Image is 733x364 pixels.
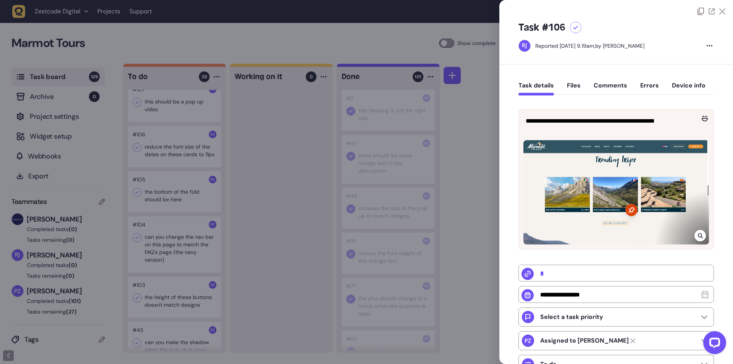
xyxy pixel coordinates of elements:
[697,328,729,360] iframe: LiveChat chat widget
[540,337,629,345] strong: Paris Zisis
[540,313,603,321] p: Select a task priority
[535,42,644,50] div: by [PERSON_NAME]
[535,42,595,49] div: Reported [DATE] 9.19am,
[567,82,581,95] button: Files
[518,82,554,95] button: Task details
[518,21,565,34] h5: Task #106
[594,82,627,95] button: Comments
[640,82,659,95] button: Errors
[672,82,706,95] button: Device info
[519,40,530,52] img: Riki-leigh Jones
